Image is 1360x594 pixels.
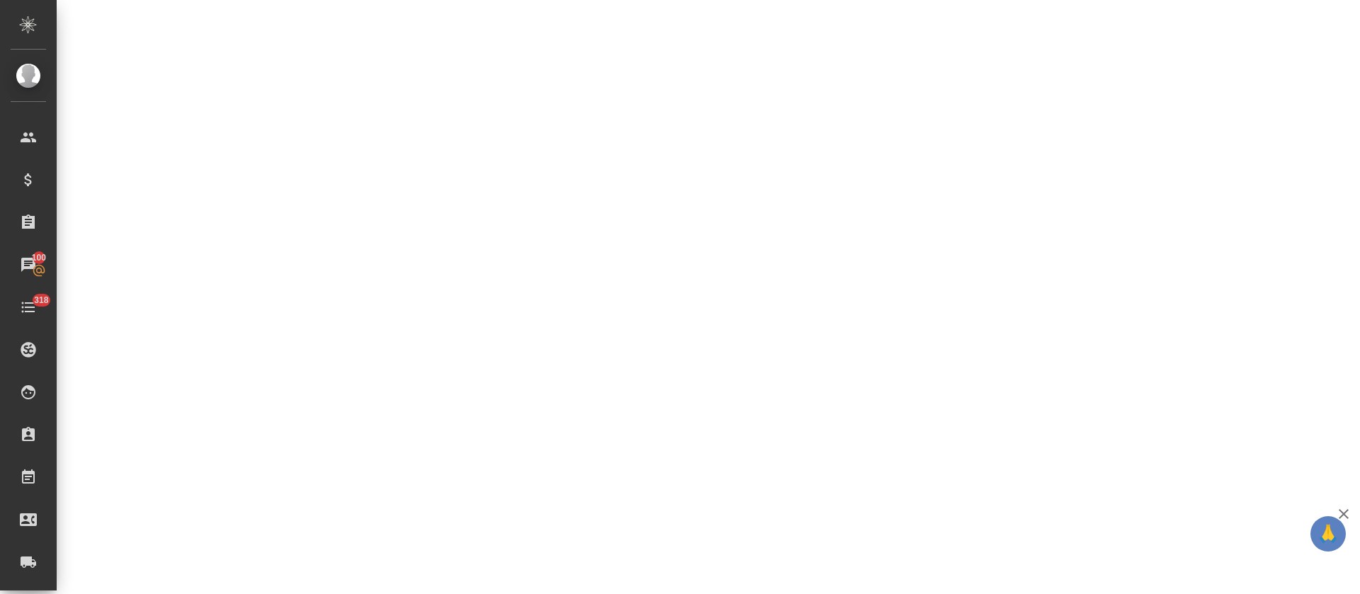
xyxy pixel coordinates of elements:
[25,293,57,307] span: 318
[1310,516,1346,552] button: 🙏
[23,251,55,265] span: 100
[4,290,53,325] a: 318
[4,247,53,282] a: 100
[1316,519,1340,549] span: 🙏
